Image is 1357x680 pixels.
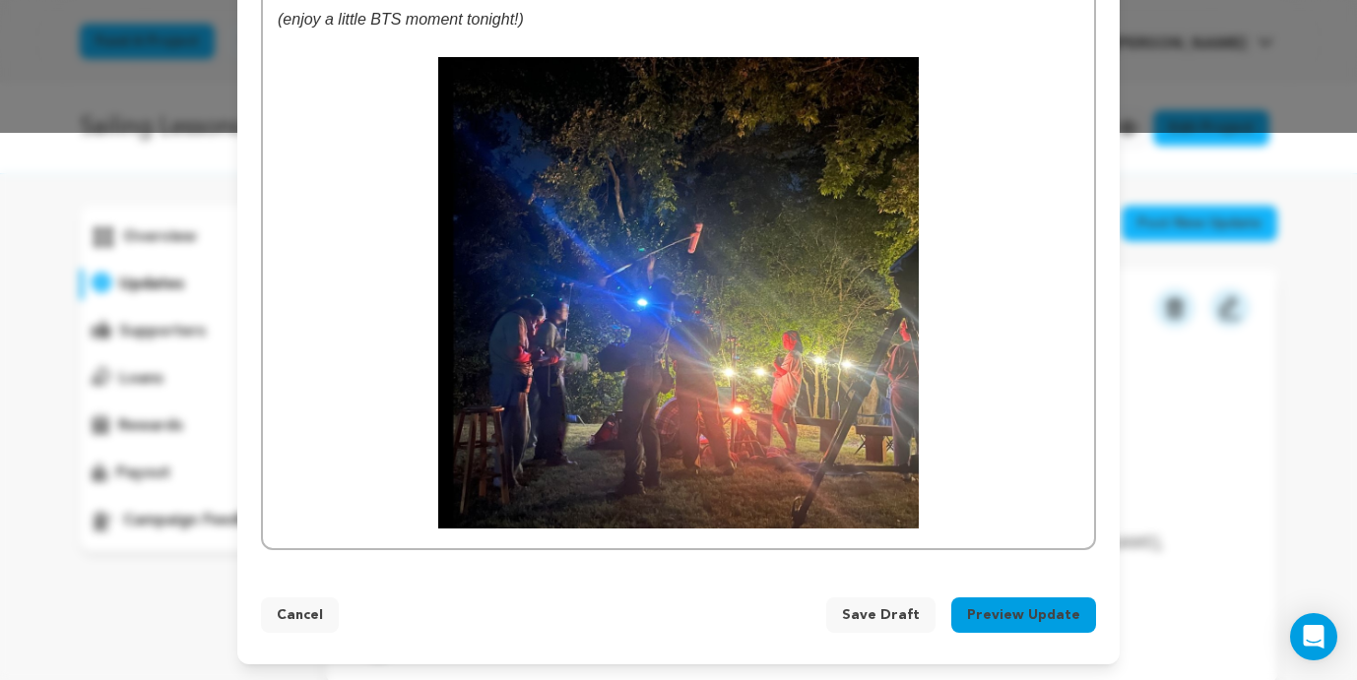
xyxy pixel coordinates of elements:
[1290,613,1337,660] div: Open Intercom Messenger
[951,597,1096,633] button: Preview Update
[261,597,339,633] button: Cancel
[842,605,920,625] span: Save Draft
[438,57,919,528] img: 1758428258-From%20Writer%20&%20Director,%20Kelli%20Neal.jpg
[278,11,524,28] em: (enjoy a little BTS moment tonight!)
[826,597,936,633] button: Save Draft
